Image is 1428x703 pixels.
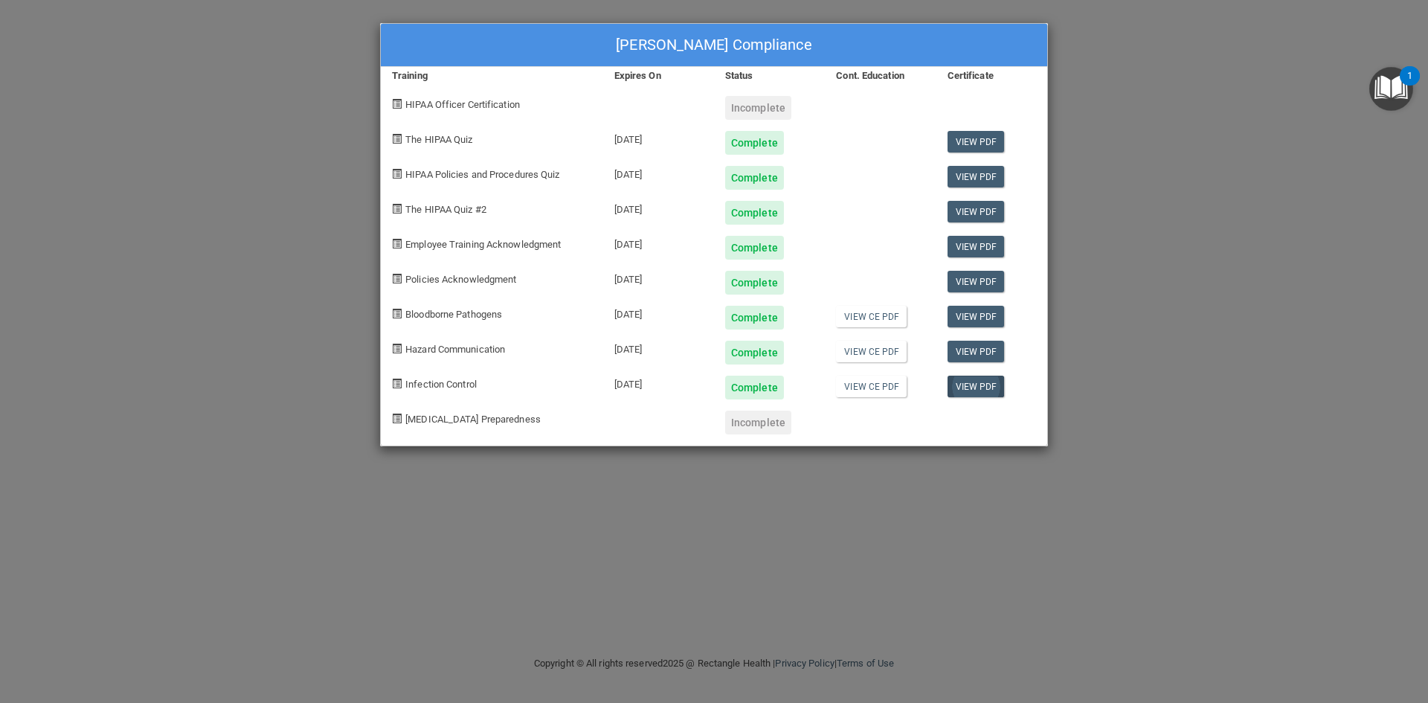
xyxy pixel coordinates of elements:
[948,341,1005,362] a: View PDF
[725,96,791,120] div: Incomplete
[603,67,714,85] div: Expires On
[836,306,907,327] a: View CE PDF
[725,341,784,365] div: Complete
[405,134,472,145] span: The HIPAA Quiz
[1407,76,1412,95] div: 1
[948,271,1005,292] a: View PDF
[725,131,784,155] div: Complete
[405,274,516,285] span: Policies Acknowledgment
[948,376,1005,397] a: View PDF
[725,201,784,225] div: Complete
[603,260,714,295] div: [DATE]
[836,376,907,397] a: View CE PDF
[405,99,520,110] span: HIPAA Officer Certification
[948,131,1005,153] a: View PDF
[405,239,561,250] span: Employee Training Acknowledgment
[725,166,784,190] div: Complete
[1369,67,1413,111] button: Open Resource Center, 1 new notification
[725,306,784,330] div: Complete
[836,341,907,362] a: View CE PDF
[948,166,1005,187] a: View PDF
[603,120,714,155] div: [DATE]
[948,201,1005,222] a: View PDF
[405,169,559,180] span: HIPAA Policies and Procedures Quiz
[936,67,1047,85] div: Certificate
[725,236,784,260] div: Complete
[714,67,825,85] div: Status
[725,271,784,295] div: Complete
[603,155,714,190] div: [DATE]
[603,190,714,225] div: [DATE]
[603,330,714,365] div: [DATE]
[603,225,714,260] div: [DATE]
[725,411,791,434] div: Incomplete
[603,295,714,330] div: [DATE]
[405,204,486,215] span: The HIPAA Quiz #2
[603,365,714,399] div: [DATE]
[825,67,936,85] div: Cont. Education
[405,379,477,390] span: Infection Control
[948,306,1005,327] a: View PDF
[405,414,541,425] span: [MEDICAL_DATA] Preparedness
[381,24,1047,67] div: [PERSON_NAME] Compliance
[405,309,502,320] span: Bloodborne Pathogens
[405,344,505,355] span: Hazard Communication
[381,67,603,85] div: Training
[948,236,1005,257] a: View PDF
[725,376,784,399] div: Complete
